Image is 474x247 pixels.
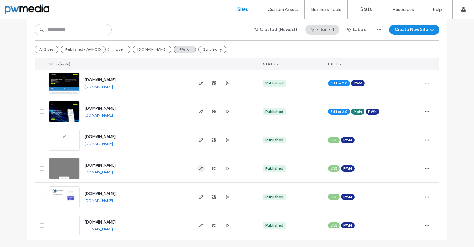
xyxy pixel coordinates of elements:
[331,109,347,114] span: Editor 2.0
[331,137,337,143] span: LIVE
[368,109,377,114] span: PWM
[343,223,352,228] span: PWM
[263,62,278,66] span: STATUS
[85,106,116,111] a: [DOMAIN_NAME]
[265,166,283,171] div: Published
[354,80,362,86] span: PWM
[85,227,113,231] a: [DOMAIN_NAME]
[133,46,171,53] button: [DOMAIN_NAME]
[238,6,248,12] label: Sites
[85,134,116,139] a: [DOMAIN_NAME]
[389,25,439,35] button: Create New Site
[360,6,372,12] label: Stats
[85,191,116,196] a: [DOMAIN_NAME]
[268,7,298,12] label: Custom Assets
[174,46,196,53] button: PW
[343,194,352,200] span: PWM
[393,7,414,12] label: Resources
[265,109,283,114] div: Published
[331,223,337,228] span: LIVE
[331,194,337,200] span: LIVE
[85,78,116,82] a: [DOMAIN_NAME]
[328,62,341,66] span: LABELS
[311,7,341,12] label: Business Tools
[265,80,283,86] div: Published
[265,194,283,200] div: Published
[35,46,58,53] button: All Sites
[85,220,116,224] a: [DOMAIN_NAME]
[108,46,130,53] button: Live
[343,166,352,171] span: PWM
[85,141,113,146] a: [DOMAIN_NAME]
[61,46,106,53] button: Published - AAMCO
[354,109,362,114] span: Main
[85,113,113,117] a: [DOMAIN_NAME]
[342,25,372,35] button: Labels
[265,223,283,228] div: Published
[343,137,352,143] span: PWM
[14,4,27,10] span: Help
[198,46,226,53] button: Synchrony
[433,7,442,12] label: Help
[85,163,116,168] a: [DOMAIN_NAME]
[331,166,337,171] span: LIVE
[305,25,339,35] button: Filter1
[85,170,113,174] a: [DOMAIN_NAME]
[49,62,70,66] span: SITES (6/76)
[331,80,347,86] span: Editor 2.0
[85,84,113,89] a: [DOMAIN_NAME]
[249,25,303,35] button: Created (Newest)
[265,137,283,143] div: Published
[85,198,113,203] a: [DOMAIN_NAME]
